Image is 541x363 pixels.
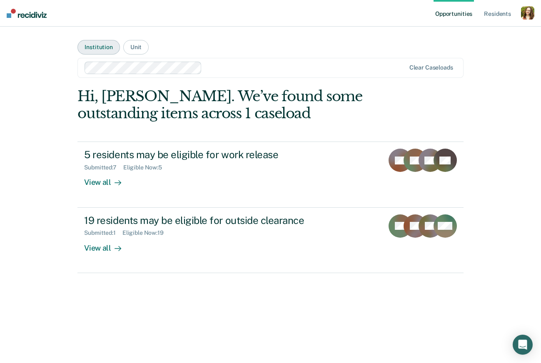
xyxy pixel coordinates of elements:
div: 5 residents may be eligible for work release [84,149,376,161]
div: Submitted : 1 [84,229,122,236]
button: Institution [77,40,120,55]
div: 19 residents may be eligible for outside clearance [84,214,376,226]
div: Hi, [PERSON_NAME]. We’ve found some outstanding items across 1 caseload [77,88,386,122]
a: 5 residents may be eligible for work releaseSubmitted:7Eligible Now:5View all [77,142,463,207]
div: View all [84,171,131,187]
div: Submitted : 7 [84,164,123,171]
div: Clear caseloads [409,64,453,71]
div: Eligible Now : 5 [123,164,169,171]
div: Eligible Now : 19 [122,229,170,236]
a: 19 residents may be eligible for outside clearanceSubmitted:1Eligible Now:19View all [77,208,463,273]
div: Open Intercom Messenger [513,335,533,355]
div: View all [84,236,131,253]
img: Recidiviz [7,9,47,18]
button: Unit [123,40,149,55]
